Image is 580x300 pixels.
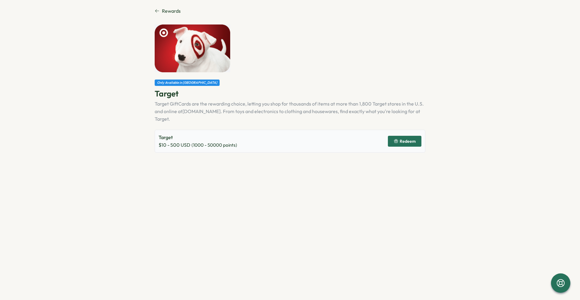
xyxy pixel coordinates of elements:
[155,88,425,99] p: Target
[155,100,425,122] p: Target GiftCards are the rewarding choice, letting you shop for thousands of items at more than 1...
[388,136,421,147] button: Redeem
[182,108,221,114] a: [DOMAIN_NAME]
[159,134,237,141] p: Target
[155,24,230,72] img: Target
[155,80,220,86] div: Only Available in [GEOGRAPHIC_DATA]
[155,7,425,15] a: Rewards
[192,142,237,148] span: ( 1000 - 50000 points)
[159,141,190,149] span: $ 10 - 500 USD
[400,139,416,143] span: Redeem
[162,7,181,15] span: Rewards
